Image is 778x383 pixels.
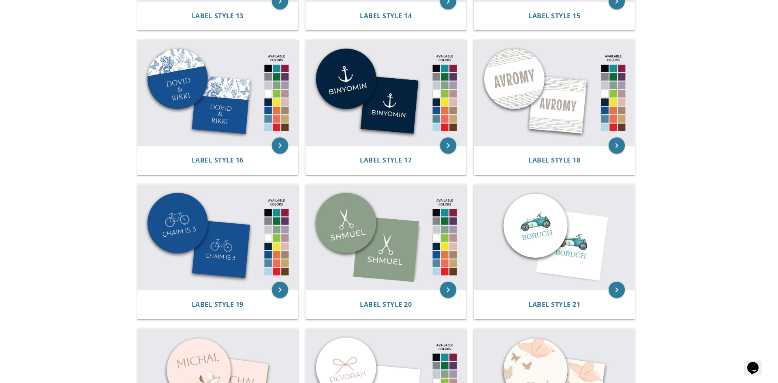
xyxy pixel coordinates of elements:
[272,282,288,298] a: keyboard_arrow_right
[474,184,635,290] img: Label Style 21
[360,156,412,164] a: Label Style 17
[360,156,412,165] span: Label Style 17
[609,137,625,154] a: keyboard_arrow_right
[192,156,244,164] a: Label Style 16
[744,351,770,375] iframe: chat widget
[360,12,412,20] a: Label Style 14
[360,301,412,308] a: Label Style 20
[192,12,244,20] a: Label Style 13
[360,11,412,20] span: Label Style 14
[528,300,580,309] span: Label Style 21
[272,137,288,154] a: keyboard_arrow_right
[528,12,580,20] a: Label Style 15
[137,184,298,290] img: Label Style 19
[360,300,412,309] span: Label Style 20
[474,40,635,145] img: Label Style 18
[306,40,466,145] img: Label Style 17
[440,282,456,298] a: keyboard_arrow_right
[306,184,466,290] img: Label Style 20
[192,300,244,309] span: Label Style 19
[528,11,580,20] span: Label Style 15
[192,156,244,165] span: Label Style 16
[192,301,244,308] a: Label Style 19
[440,137,456,154] a: keyboard_arrow_right
[137,40,298,145] img: Label Style 16
[528,156,580,165] span: Label Style 18
[528,301,580,308] a: Label Style 21
[609,282,625,298] a: keyboard_arrow_right
[192,11,244,20] span: Label Style 13
[528,156,580,164] a: Label Style 18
